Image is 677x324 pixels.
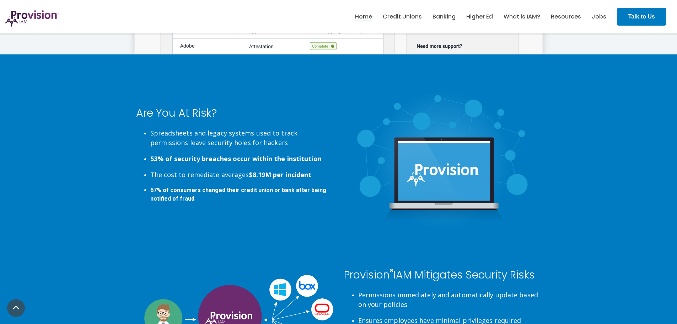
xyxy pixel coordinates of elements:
[383,11,422,23] a: Credit Unions
[350,5,612,28] nav: menu
[249,170,312,179] strong: $8.19M per incident
[150,154,322,163] strong: 53% of security breaches occur within the institution
[355,11,372,23] a: Home
[466,11,493,23] a: Higher Ed
[136,105,217,121] span: Are You At Risk?
[150,170,312,179] span: The cost to remediate averages
[150,129,298,147] span: Spreadsheets and legacy systems used to track permissions leave security holes for hackers
[5,10,59,27] img: ProvisionIAM-Logo-Purple
[358,291,538,309] span: Permissions immediately and automatically update based on your policies
[344,267,535,282] span: Provision IAM Mitigates Security Risks
[628,14,655,20] strong: Talk to Us
[592,11,606,23] a: Jobs
[150,187,326,202] strong: 67% of consumers changed their credit union or bank after being notified of fraud
[617,8,666,26] a: Talk to Us
[504,11,540,23] a: What is IAM?
[551,11,581,23] a: Resources
[389,266,393,277] sup: ®
[432,11,456,23] a: Banking
[357,90,528,230] img: solution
